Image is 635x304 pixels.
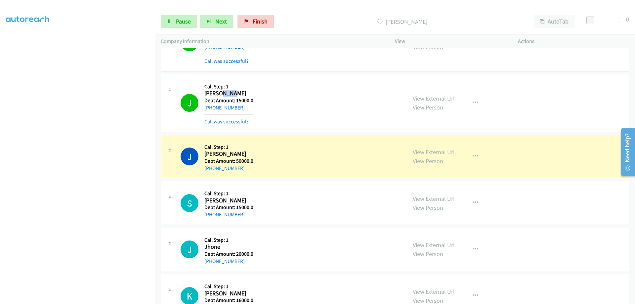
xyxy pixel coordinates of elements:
h5: Call Step: 1 [204,237,253,243]
a: View Person [413,104,443,111]
a: [PHONE_NUMBER] [204,258,245,264]
h5: Call Step: 1 [204,83,253,90]
a: View Person [413,250,443,258]
h2: [PERSON_NAME] [204,150,253,158]
h5: Debt Amount: 20000.0 [204,251,253,257]
div: The call is yet to be attempted [181,194,198,212]
button: Next [200,15,233,28]
a: View External Url [413,288,455,295]
a: [PHONE_NUMBER] [204,105,245,111]
h5: Debt Amount: 15000.0 [204,204,253,211]
span: Pause [176,18,191,25]
div: 0 [626,15,629,24]
a: Call was successful? [204,58,249,64]
div: The call is yet to be attempted [181,240,198,258]
span: Next [215,18,227,25]
p: [PERSON_NAME] [283,17,522,26]
a: View Person [413,157,443,165]
h5: Debt Amount: 50000.0 [204,158,253,164]
h1: J [181,148,198,165]
a: View Person [413,204,443,211]
p: Company Information [161,37,383,45]
p: Actions [518,37,629,45]
span: Finish [253,18,268,25]
h1: J [181,240,198,258]
button: AutoTab [534,15,575,28]
div: Delay between calls (in seconds) [590,18,620,23]
a: [PHONE_NUMBER] [204,211,245,218]
h2: [PERSON_NAME] [204,290,253,297]
a: Finish [237,15,274,28]
a: View External Url [413,241,455,249]
h5: Debt Amount: 16000.0 [204,297,253,304]
a: [PHONE_NUMBER] [204,165,245,171]
h5: Call Step: 1 [204,283,253,290]
h1: S [181,194,198,212]
a: View External Url [413,95,455,102]
h5: Debt Amount: 15000.0 [204,97,253,104]
a: View External Url [413,195,455,202]
p: View [395,37,506,45]
a: Call was successful? [204,118,249,125]
iframe: Resource Center [616,126,635,178]
h2: [PERSON_NAME] [204,90,253,97]
h2: [PERSON_NAME] [204,197,253,204]
h1: J [181,94,198,112]
h5: Call Step: 1 [204,190,253,197]
a: View External Url [413,148,455,156]
h5: Call Step: 1 [204,144,253,151]
h2: Jhone [204,243,253,251]
a: Pause [161,15,197,28]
